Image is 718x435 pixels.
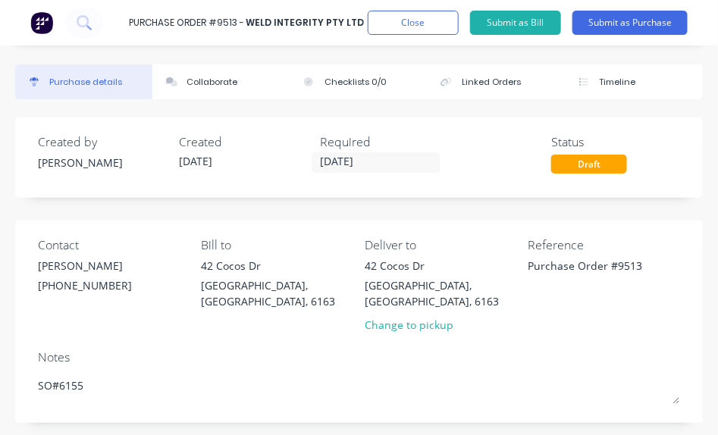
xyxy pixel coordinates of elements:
[38,277,132,293] div: [PHONE_NUMBER]
[38,348,680,366] div: Notes
[38,155,167,171] div: [PERSON_NAME]
[365,236,517,254] div: Deliver to
[462,76,521,89] div: Linked Orders
[179,133,308,151] div: Created
[566,64,703,99] button: Timeline
[129,16,244,30] div: Purchase Order #9513 -
[325,76,387,89] div: Checklists 0/0
[202,277,354,309] div: [GEOGRAPHIC_DATA], [GEOGRAPHIC_DATA], 6163
[551,133,680,151] div: Status
[49,76,122,89] div: Purchase details
[15,64,152,99] button: Purchase details
[528,258,680,292] textarea: Purchase Order #9513
[428,64,565,99] button: Linked Orders
[152,64,290,99] button: Collaborate
[202,236,354,254] div: Bill to
[290,64,428,99] button: Checklists 0/0
[38,133,167,151] div: Created by
[470,11,561,35] button: Submit as Bill
[365,277,517,309] div: [GEOGRAPHIC_DATA], [GEOGRAPHIC_DATA], 6163
[38,258,132,274] div: [PERSON_NAME]
[365,317,517,333] div: Change to pickup
[38,370,680,404] textarea: SO#6155
[572,11,688,35] button: Submit as Purchase
[187,76,238,89] div: Collaborate
[246,16,364,30] div: WELD INTEGRITY PTY LTD
[551,155,627,174] div: Draft
[528,236,681,254] div: Reference
[368,11,459,35] button: Close
[30,11,53,34] img: Factory
[600,76,636,89] div: Timeline
[365,258,517,274] div: 42 Cocos Dr
[320,133,449,151] div: Required
[38,236,190,254] div: Contact
[202,258,354,274] div: 42 Cocos Dr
